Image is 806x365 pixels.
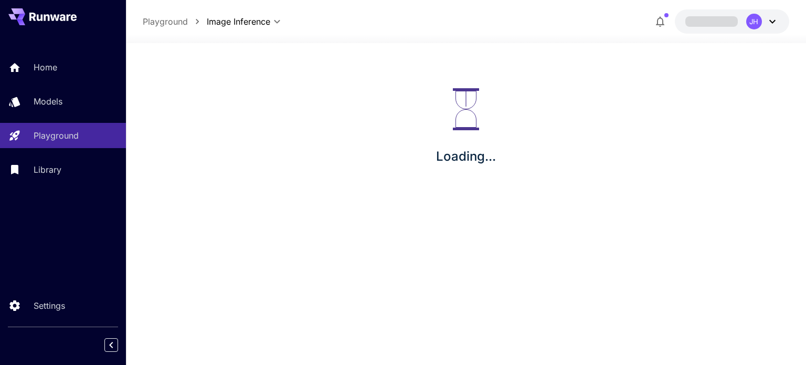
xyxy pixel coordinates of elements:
div: Collapse sidebar [112,336,126,354]
p: Library [34,163,61,176]
a: Playground [143,15,188,28]
p: Playground [34,129,79,142]
button: Collapse sidebar [104,338,118,352]
p: Loading... [436,147,496,166]
p: Settings [34,299,65,312]
div: JH [746,14,762,29]
span: Image Inference [207,15,270,28]
p: Home [34,61,57,74]
nav: breadcrumb [143,15,207,28]
p: Models [34,95,62,108]
button: JH [675,9,789,34]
